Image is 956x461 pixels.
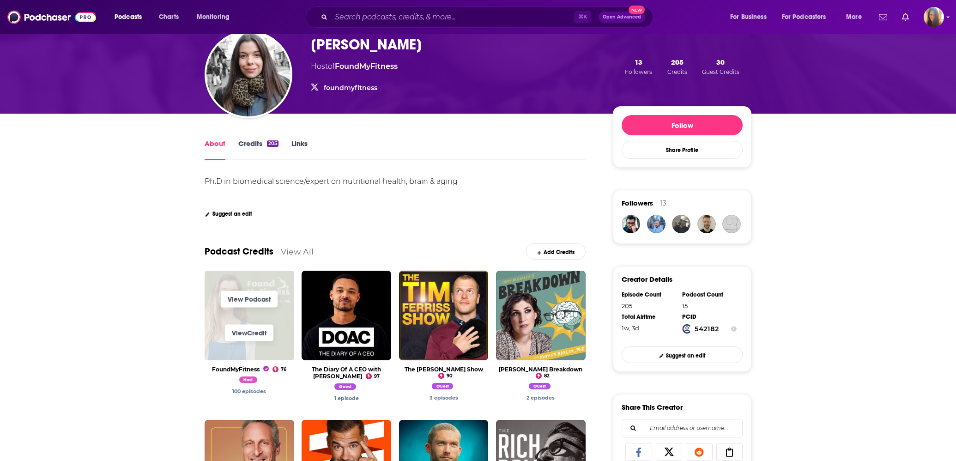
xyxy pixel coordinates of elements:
[622,291,676,298] div: Episode Count
[635,58,642,67] span: 13
[660,199,666,207] div: 13
[629,419,735,437] input: Email address or username...
[197,11,230,24] span: Monitoring
[622,57,655,76] button: 13Followers
[272,366,286,372] a: 76
[239,376,258,383] span: Host
[225,324,273,341] a: ViewCredit
[682,313,737,321] div: PCID
[206,32,290,116] img: Dr. Rhonda Patrick
[447,374,453,378] span: 90
[212,366,269,373] a: FoundMyFitness
[331,10,574,24] input: Search podcasts, credits, & more...
[840,10,873,24] button: open menu
[526,394,555,401] a: Dr. Rhonda Patrick
[544,374,550,378] span: 82
[159,11,179,24] span: Charts
[682,324,691,334] img: Podchaser Creator ID logo
[647,215,666,233] img: urban
[622,275,672,284] h3: Creator Details
[898,9,913,25] a: Show notifications dropdown
[430,394,458,401] a: Dr. Rhonda Patrick
[695,325,719,333] strong: 542182
[682,302,737,309] div: 15
[699,57,742,76] a: 30Guest Credits
[334,383,356,390] span: Guest
[291,139,308,160] a: Links
[205,177,458,186] div: Ph.D in biomedical science/expert on nutritional health, brain & aging
[432,384,456,391] a: Dr. Rhonda Patrick
[599,12,645,23] button: Open AdvancedNew
[672,215,690,233] img: sgeisse
[334,395,359,401] a: Dr. Rhonda Patrick
[115,11,142,24] span: Podcasts
[686,443,713,461] a: Share on Reddit
[334,385,358,391] a: Dr. Rhonda Patrick
[374,375,380,378] span: 97
[731,324,737,334] button: Show Info
[328,62,398,71] span: of
[667,68,687,75] span: Credits
[622,141,743,159] button: Share Profile
[716,58,725,67] span: 30
[924,7,944,27] img: User Profile
[924,7,944,27] button: Show profile menu
[622,403,683,412] h3: Share This Creator
[622,324,639,332] span: 259 hours, 12 minutes, 6 seconds
[205,139,225,160] a: About
[311,36,422,54] h1: [PERSON_NAME]
[238,139,278,160] a: Credits205
[697,215,716,233] img: Itscallman
[846,11,862,24] span: More
[205,211,252,217] a: Suggest an edit
[239,378,260,384] a: Dr. Rhonda Patrick
[221,291,278,307] a: View Podcast
[776,10,840,24] button: open menu
[153,10,184,24] a: Charts
[267,140,278,147] div: 205
[665,57,690,76] button: 205Credits
[724,10,778,24] button: open menu
[335,62,398,71] a: FoundMyFitness
[671,58,684,67] span: 205
[722,215,741,233] img: Lumberino
[782,11,826,24] span: For Podcasters
[622,215,640,233] img: chrisdavis
[311,62,328,71] span: Host
[924,7,944,27] span: Logged in as AHartman333
[529,383,551,389] span: Guest
[682,291,737,298] div: Podcast Count
[312,366,381,380] a: The Diary Of A CEO with Steven Bartlett
[622,346,743,363] a: Suggest an edit
[405,366,483,373] a: The Tim Ferriss Show
[603,15,641,19] span: Open Advanced
[622,419,743,437] div: Search followers
[190,10,242,24] button: open menu
[366,373,380,379] a: 97
[7,8,96,26] img: Podchaser - Follow, Share and Rate Podcasts
[629,6,645,14] span: New
[315,6,662,28] div: Search podcasts, credits, & more...
[438,373,453,379] a: 90
[536,373,550,379] a: 82
[574,11,591,23] span: ⌘ K
[108,10,154,24] button: open menu
[526,243,586,260] a: Add Credits
[324,84,377,92] a: foundmyfitness
[716,443,743,461] a: Copy Link
[622,313,676,321] div: Total Airtime
[730,11,767,24] span: For Business
[875,9,891,25] a: Show notifications dropdown
[281,247,314,256] a: View All
[622,302,676,309] div: 205
[625,443,652,461] a: Share on Facebook
[625,68,652,75] span: Followers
